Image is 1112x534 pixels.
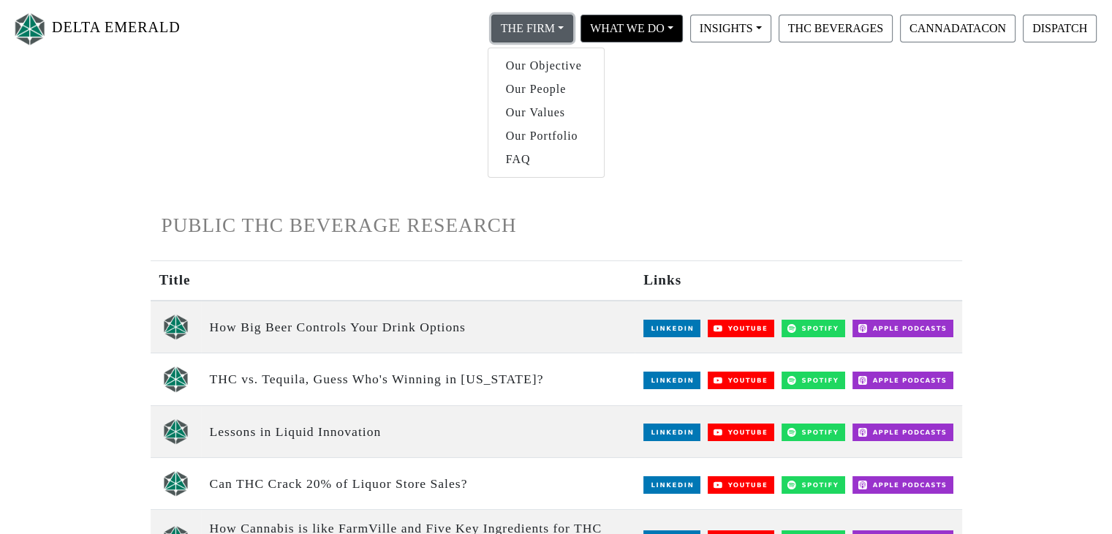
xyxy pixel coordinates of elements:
a: Our Portfolio [488,124,604,148]
button: THE FIRM [491,15,573,42]
img: Spotify [782,424,845,441]
a: Our People [488,78,604,101]
a: FAQ [488,148,604,171]
a: DISPATCH [1019,21,1100,34]
img: YouTube [708,320,774,337]
img: Logo [12,10,48,48]
a: THC BEVERAGES [775,21,896,34]
img: Apple Podcasts [852,372,953,389]
button: DISPATCH [1023,15,1097,42]
div: THE FIRM [488,48,605,178]
img: LinkedIn [643,424,700,441]
a: CANNADATACON [896,21,1019,34]
a: Our Values [488,101,604,124]
img: Apple Podcasts [852,424,953,441]
img: YouTube [708,372,774,389]
img: Spotify [782,372,845,389]
button: WHAT WE DO [580,15,683,42]
td: Can THC Crack 20% of Liquor Store Sales? [201,458,635,510]
td: THC vs. Tequila, Guess Who's Winning in [US_STATE]? [201,353,635,405]
img: unscripted logo [163,366,189,392]
img: unscripted logo [163,470,189,497]
h1: PUBLIC THC BEVERAGE RESEARCH [162,214,951,238]
img: LinkedIn [643,372,700,389]
img: YouTube [708,476,774,494]
a: Our Objective [488,54,604,78]
th: Links [635,261,961,301]
button: THC BEVERAGES [779,15,893,42]
img: LinkedIn [643,476,700,494]
img: Spotify [782,320,845,337]
img: Apple Podcasts [852,476,953,494]
td: Lessons in Liquid Innovation [201,405,635,457]
img: Spotify [782,476,845,494]
th: Title [151,261,201,301]
img: unscripted logo [163,314,189,340]
img: unscripted logo [163,418,189,445]
button: INSIGHTS [690,15,771,42]
img: Apple Podcasts [852,320,953,337]
img: LinkedIn [643,320,700,337]
button: CANNADATACON [900,15,1015,42]
a: DELTA EMERALD [12,6,181,52]
img: YouTube [708,424,774,441]
td: How Big Beer Controls Your Drink Options [201,301,635,353]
